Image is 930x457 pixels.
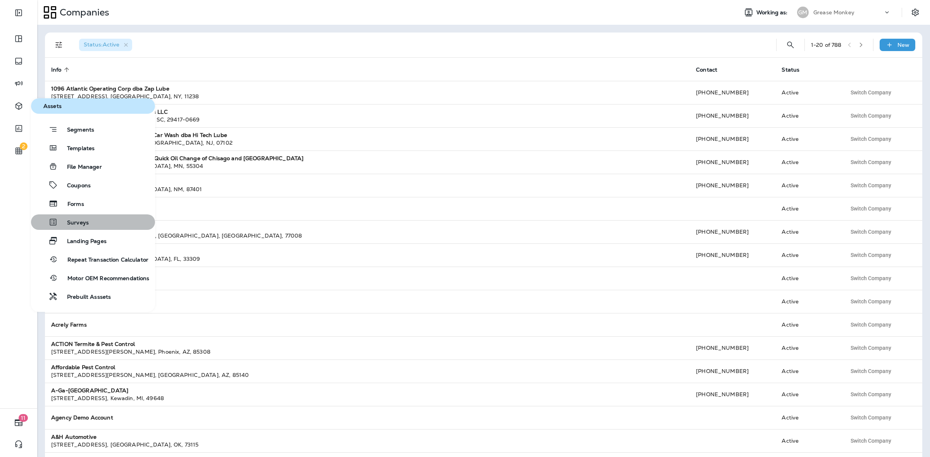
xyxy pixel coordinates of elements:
button: Expand Sidebar [8,5,29,21]
div: [STREET_ADDRESS][PERSON_NAME] , [GEOGRAPHIC_DATA] , [GEOGRAPHIC_DATA] , 77008 [51,232,684,240]
button: Motor OEM Recommendations [31,270,155,286]
td: Active [775,220,840,243]
span: Status [782,67,799,73]
span: Segments [58,127,94,134]
span: File Manager [58,164,102,171]
div: [STREET_ADDRESS][PERSON_NAME] , [GEOGRAPHIC_DATA] , AZ , 85140 [51,371,684,379]
span: Switch Company [851,276,891,281]
div: GM [797,7,809,18]
td: Active [775,406,840,429]
span: Repeat Transaction Calculator [58,257,148,264]
div: PO Box 30669 , [GEOGRAPHIC_DATA] , SC , 29417-0669 [51,116,684,123]
strong: Acrely Farms [51,321,87,328]
td: Active [775,267,840,290]
span: Switch Company [851,136,891,142]
button: Landing Pages [31,233,155,248]
span: Working as: [756,9,789,16]
td: Active [775,104,840,127]
span: Contact [696,67,717,73]
span: Switch Company [851,159,891,165]
button: Prebuilt Asssets [31,289,155,304]
button: Templates [31,140,155,156]
td: [PHONE_NUMBER] [690,127,775,151]
div: [STREET_ADDRESS][PERSON_NAME] , Phoenix , AZ , 85308 [51,348,684,356]
span: Switch Company [851,299,891,304]
strong: 1096 Atlantic Operating Corp dba Zap Lube [51,85,169,92]
button: Forms [31,196,155,211]
strong: Affordable Pest Control [51,364,115,371]
div: [STREET_ADDRESS] , [GEOGRAPHIC_DATA] , NY , 11238 [51,92,684,100]
span: Switch Company [851,90,891,95]
span: Switch Company [851,415,891,420]
strong: Agency Demo Account [51,414,113,421]
div: [STREET_ADDRESS] , [GEOGRAPHIC_DATA] , OK , 73115 [51,441,684,448]
span: Switch Company [851,392,891,397]
div: [STREET_ADDRESS] , [GEOGRAPHIC_DATA] , MN , 55304 [51,162,684,170]
span: Motor OEM Recommendations [58,275,150,282]
td: [PHONE_NUMBER] [690,359,775,383]
span: Info [51,67,62,73]
div: [STREET_ADDRESS] , [GEOGRAPHIC_DATA] , FL , 33309 [51,255,684,263]
span: Prebuilt Asssets [58,294,111,301]
span: Switch Company [851,252,891,258]
td: Active [775,127,840,151]
button: Segments [31,122,155,137]
td: Active [775,383,840,406]
button: Assets [31,98,155,114]
span: 2 [20,142,28,150]
button: Surveys [31,214,155,230]
td: [PHONE_NUMBER] [690,243,775,267]
td: Active [775,290,840,313]
span: Landing Pages [58,238,107,245]
div: [STREET_ADDRESS] , Kewadin , MI , 49648 [51,394,684,402]
span: Switch Company [851,206,891,211]
td: [PHONE_NUMBER] [690,383,775,406]
span: Switch Company [851,438,891,443]
button: Repeat Transaction Calculator [31,252,155,267]
td: Active [775,336,840,359]
td: Active [775,313,840,336]
span: Forms [58,201,84,208]
strong: 419 Enterprises, Inc. dba Victory Lane Quick Oil Change of Chisago and [GEOGRAPHIC_DATA] [51,155,303,162]
td: Active [775,174,840,197]
div: [GEOGRAPHIC_DATA] , TN , 37604 [51,301,684,309]
td: [PHONE_NUMBER] [690,104,775,127]
div: [STREET_ADDRESS] , [GEOGRAPHIC_DATA] , NM , 87401 [51,185,684,193]
td: Active [775,151,840,174]
td: [PHONE_NUMBER] [690,220,775,243]
td: Active [775,359,840,383]
span: Switch Company [851,368,891,374]
span: Coupons [58,182,91,190]
span: Surveys [58,219,89,227]
span: 11 [19,414,28,422]
strong: ACTION Termite & Pest Control [51,341,135,347]
strong: 378-[STREET_ADDRESS][US_STATE] Car Wash dba Hi Tech Lube [51,132,227,139]
td: Active [775,81,840,104]
td: [PHONE_NUMBER] [690,151,775,174]
div: [STREET_ADDRESS][US_STATE] , [GEOGRAPHIC_DATA] , NJ , 07102 [51,139,684,147]
button: Settings [908,5,922,19]
span: Switch Company [851,345,891,351]
div: 1 - 20 of 788 [811,42,842,48]
p: New [897,42,909,48]
span: Switch Company [851,183,891,188]
td: Active [775,429,840,452]
td: Active [775,243,840,267]
span: Assets [34,103,152,110]
span: Switch Company [851,113,891,118]
td: [PHONE_NUMBER] [690,336,775,359]
td: [PHONE_NUMBER] [690,81,775,104]
span: Templates [58,145,95,152]
button: Filters [51,37,67,53]
strong: A-Ga-[GEOGRAPHIC_DATA] [51,387,128,394]
strong: A&H Automotive [51,433,96,440]
td: Active [775,197,840,220]
span: Status : Active [84,41,119,48]
p: Companies [57,7,109,18]
span: Switch Company [851,229,891,234]
button: Coupons [31,177,155,193]
td: [PHONE_NUMBER] [690,174,775,197]
span: Switch Company [851,322,891,327]
button: File Manager [31,159,155,174]
button: Search Companies [783,37,798,53]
